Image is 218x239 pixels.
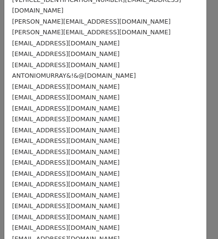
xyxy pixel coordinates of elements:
[12,83,120,90] small: [EMAIL_ADDRESS][DOMAIN_NAME]
[12,94,120,101] small: [EMAIL_ADDRESS][DOMAIN_NAME]
[12,40,120,47] small: [EMAIL_ADDRESS][DOMAIN_NAME]
[12,50,120,57] small: [EMAIL_ADDRESS][DOMAIN_NAME]
[12,148,120,155] small: [EMAIL_ADDRESS][DOMAIN_NAME]
[12,137,120,144] small: [EMAIL_ADDRESS][DOMAIN_NAME]
[12,213,120,221] small: [EMAIL_ADDRESS][DOMAIN_NAME]
[12,224,120,231] small: [EMAIL_ADDRESS][DOMAIN_NAME]
[12,192,120,199] small: [EMAIL_ADDRESS][DOMAIN_NAME]
[12,170,120,177] small: [EMAIL_ADDRESS][DOMAIN_NAME]
[12,18,171,25] small: [PERSON_NAME][EMAIL_ADDRESS][DOMAIN_NAME]
[12,181,120,188] small: [EMAIL_ADDRESS][DOMAIN_NAME]
[12,127,120,134] small: [EMAIL_ADDRESS][DOMAIN_NAME]
[170,193,218,239] iframe: Chat Widget
[12,72,136,79] small: ANTONIOMURRAY&!&@[DOMAIN_NAME]
[12,105,120,112] small: [EMAIL_ADDRESS][DOMAIN_NAME]
[12,28,171,36] small: [PERSON_NAME][EMAIL_ADDRESS][DOMAIN_NAME]
[12,61,120,69] small: [EMAIL_ADDRESS][DOMAIN_NAME]
[12,159,120,166] small: [EMAIL_ADDRESS][DOMAIN_NAME]
[12,115,120,123] small: [EMAIL_ADDRESS][DOMAIN_NAME]
[12,202,120,210] small: [EMAIL_ADDRESS][DOMAIN_NAME]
